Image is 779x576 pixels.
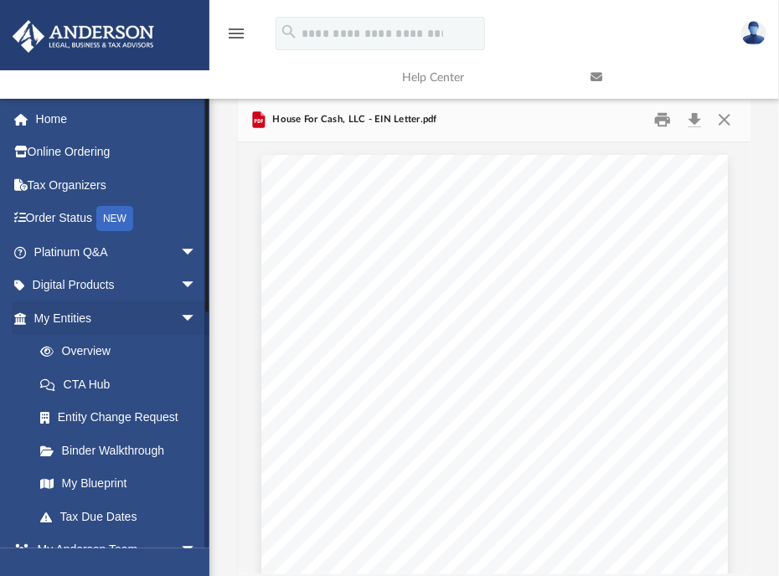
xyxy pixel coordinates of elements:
[238,142,751,574] div: File preview
[23,335,222,368] a: Overview
[23,434,222,467] a: Binder Walkthrough
[180,533,214,568] span: arrow_drop_down
[269,112,437,127] span: House For Cash, LLC - EIN Letter.pdf
[238,142,751,574] div: Document Viewer
[679,107,709,133] button: Download
[8,20,159,53] img: Anderson Advisors Platinum Portal
[23,467,214,501] a: My Blueprint
[647,107,680,133] button: Print
[180,269,214,303] span: arrow_drop_down
[238,98,751,574] div: Preview
[12,102,222,136] a: Home
[23,368,222,401] a: CTA Hub
[96,206,133,231] div: NEW
[23,500,222,533] a: Tax Due Dates
[180,301,214,336] span: arrow_drop_down
[12,168,222,202] a: Tax Organizers
[389,44,578,111] a: Help Center
[12,533,214,567] a: My Anderson Teamarrow_drop_down
[12,269,222,302] a: Digital Productsarrow_drop_down
[741,21,766,45] img: User Pic
[12,202,222,236] a: Order StatusNEW
[23,401,222,435] a: Entity Change Request
[226,23,246,44] i: menu
[12,136,222,169] a: Online Ordering
[709,107,740,133] button: Close
[12,301,222,335] a: My Entitiesarrow_drop_down
[180,235,214,270] span: arrow_drop_down
[280,23,298,41] i: search
[226,32,246,44] a: menu
[12,235,222,269] a: Platinum Q&Aarrow_drop_down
